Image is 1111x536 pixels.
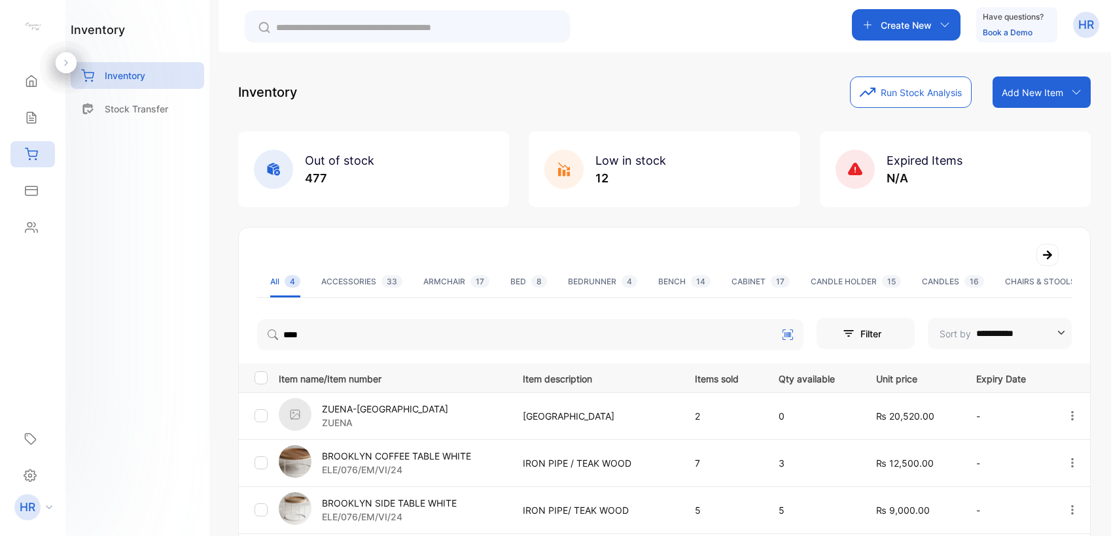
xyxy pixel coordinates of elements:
[1002,86,1063,99] p: Add New Item
[305,154,374,167] span: Out of stock
[423,276,489,288] div: ARMCHAIR
[928,318,1072,349] button: Sort by
[983,27,1032,37] a: Book a Demo
[964,275,984,288] span: 16
[691,275,711,288] span: 14
[976,369,1040,386] p: Expiry Date
[882,275,901,288] span: 15
[1073,9,1099,41] button: HR
[876,369,949,386] p: Unit price
[779,409,850,423] p: 0
[105,102,168,116] p: Stock Transfer
[523,503,669,517] p: IRON PIPE/ TEAK WOOD
[779,369,850,386] p: Qty available
[779,456,850,470] p: 3
[1005,276,1101,288] div: CHAIRS & STOOLS
[510,276,547,288] div: BED
[105,69,145,82] p: Inventory
[850,76,972,108] button: Run Stock Analysis
[279,369,506,386] p: Item name/Item number
[779,503,850,517] p: 5
[279,445,311,478] img: item
[381,275,402,288] span: 33
[876,410,934,422] span: ₨ 20,520.00
[321,276,402,288] div: ACCESSORIES
[322,416,448,429] p: ZUENA
[876,458,934,469] span: ₨ 12,500.00
[523,409,669,423] p: [GEOGRAPHIC_DATA]
[238,82,297,102] p: Inventory
[983,10,1044,24] p: Have questions?
[531,275,547,288] span: 8
[695,409,751,423] p: 2
[695,369,751,386] p: Items sold
[695,503,751,517] p: 5
[279,492,311,525] img: item
[285,275,300,288] span: 4
[322,496,457,510] p: BROOKLYN SIDE TABLE WHITE
[322,449,471,463] p: BROOKLYN COFFEE TABLE WHITE
[23,17,43,37] img: logo
[322,402,448,416] p: ZUENA-[GEOGRAPHIC_DATA]
[811,276,901,288] div: CANDLE HOLDER
[881,18,932,32] p: Create New
[270,276,300,288] div: All
[20,499,35,516] p: HR
[1056,481,1111,536] iframe: LiveChat chat widget
[71,95,204,122] a: Stock Transfer
[771,275,790,288] span: 17
[1078,16,1094,33] p: HR
[940,327,971,341] p: Sort by
[732,276,790,288] div: CABINET
[876,505,930,516] span: ₨ 9,000.00
[922,276,984,288] div: CANDLES
[595,154,666,167] span: Low in stock
[852,9,961,41] button: Create New
[279,398,311,431] img: item
[658,276,711,288] div: BENCH
[305,169,374,187] p: 477
[322,510,457,524] p: ELE/076/EM/VI/24
[470,275,489,288] span: 17
[523,456,669,470] p: IRON PIPE / TEAK WOOD
[887,169,962,187] p: N/A
[695,456,751,470] p: 7
[622,275,637,288] span: 4
[595,169,666,187] p: 12
[887,154,962,167] span: Expired Items
[976,456,1040,470] p: -
[976,503,1040,517] p: -
[71,62,204,89] a: Inventory
[568,276,637,288] div: BEDRUNNER
[71,21,125,39] h1: inventory
[976,409,1040,423] p: -
[322,463,471,477] p: ELE/076/EM/VI/24
[523,369,669,386] p: Item description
